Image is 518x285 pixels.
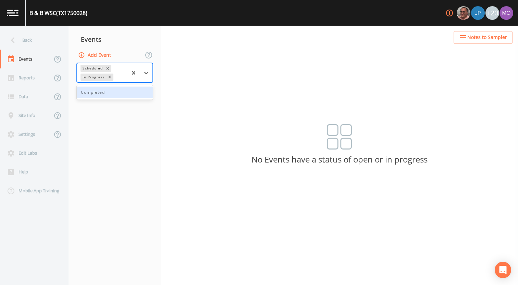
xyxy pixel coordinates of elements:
[495,262,511,278] div: Open Intercom Messenger
[77,49,114,62] button: Add Event
[454,31,513,44] button: Notes to Sampler
[500,6,513,20] img: 4e251478aba98ce068fb7eae8f78b90c
[77,87,153,98] div: Completed
[81,74,106,81] div: In Progress
[457,6,470,20] img: e2d790fa78825a4bb76dcb6ab311d44c
[467,33,507,42] span: Notes to Sampler
[485,6,499,20] div: +20
[7,10,18,16] img: logo
[69,31,161,48] div: Events
[29,9,87,17] div: B & B WSC (TX1750028)
[456,6,471,20] div: Mike Franklin
[104,65,111,72] div: Remove Scheduled
[161,156,518,163] p: No Events have a status of open or in progress
[327,124,352,150] img: svg%3e
[471,6,485,20] img: 41241ef155101aa6d92a04480b0d0000
[471,6,485,20] div: Joshua gere Paul
[106,74,113,81] div: Remove In Progress
[81,65,104,72] div: Scheduled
